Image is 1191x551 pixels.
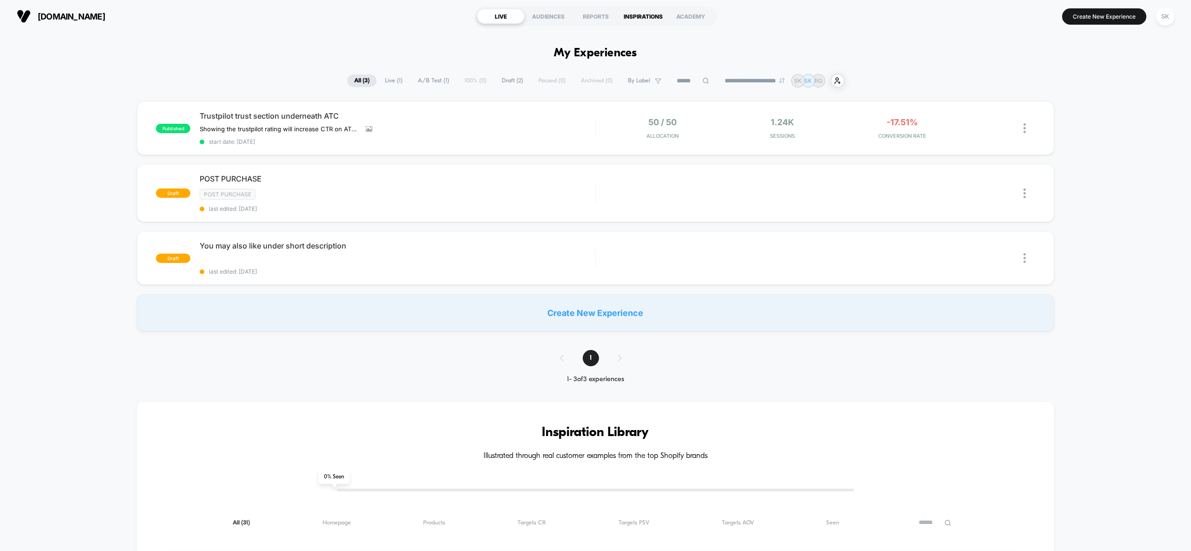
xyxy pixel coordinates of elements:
[411,74,456,87] span: A/B Test ( 1 )
[423,519,445,526] span: Products
[1156,7,1174,26] div: SK
[14,9,108,24] button: [DOMAIN_NAME]
[200,125,359,133] span: Showing the trustpilot rating will increase CTR on ATC and increase CR
[887,117,918,127] span: -17.51%
[572,9,619,24] div: REPORTS
[826,519,839,526] span: Seen
[1023,123,1026,133] img: close
[7,308,602,317] input: Seek
[583,350,599,366] span: 1
[200,111,595,121] span: Trustpilot trust section underneath ATC
[241,520,250,526] span: ( 31 )
[619,9,667,24] div: INSPIRATIONS
[17,9,31,23] img: Visually logo
[156,188,190,198] span: draft
[200,189,256,200] span: Post Purchase
[165,452,1026,461] h4: Illustrated through real customer examples from the top Shopify brands
[318,470,350,484] span: 0 % Seen
[477,9,525,24] div: LIVE
[5,321,21,337] button: Play, NEW DEMO 2025-VEED.mp4
[804,77,812,84] p: SK
[156,124,190,133] span: published
[814,77,822,84] p: RG
[518,519,546,526] span: Targets CR
[619,519,649,526] span: Targets PSV
[667,9,714,24] div: ACADEMY
[156,254,190,263] span: draft
[1023,253,1026,263] img: close
[378,74,410,87] span: Live ( 1 )
[495,74,530,87] span: Draft ( 2 )
[200,174,595,183] span: POST PURCHASE
[779,78,785,83] img: end
[538,324,565,333] input: Volume
[200,138,595,145] span: start date: [DATE]
[646,133,679,139] span: Allocation
[794,77,801,84] p: SK
[471,323,492,334] div: Current time
[38,12,105,21] span: [DOMAIN_NAME]
[323,519,351,526] span: Homepage
[551,376,640,383] div: 1 - 3 of 3 experiences
[137,294,1054,331] div: Create New Experience
[1062,8,1146,25] button: Create New Experience
[200,205,595,212] span: last edited: [DATE]
[1023,188,1026,198] img: close
[845,133,960,139] span: CONVERSION RATE
[725,133,840,139] span: Sessions
[648,117,677,127] span: 50 / 50
[525,9,572,24] div: AUDIENCES
[722,519,754,526] span: Targets AOV
[200,241,595,250] span: You may also like under short description
[628,77,650,84] span: By Label
[554,47,637,60] h1: My Experiences
[165,425,1026,440] h3: Inspiration Library
[493,323,518,334] div: Duration
[771,117,794,127] span: 1.24k
[200,268,595,275] span: last edited: [DATE]
[347,74,377,87] span: All ( 3 )
[1153,7,1177,26] button: SK
[290,157,318,185] button: Play, NEW DEMO 2025-VEED.mp4
[233,519,250,526] span: All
